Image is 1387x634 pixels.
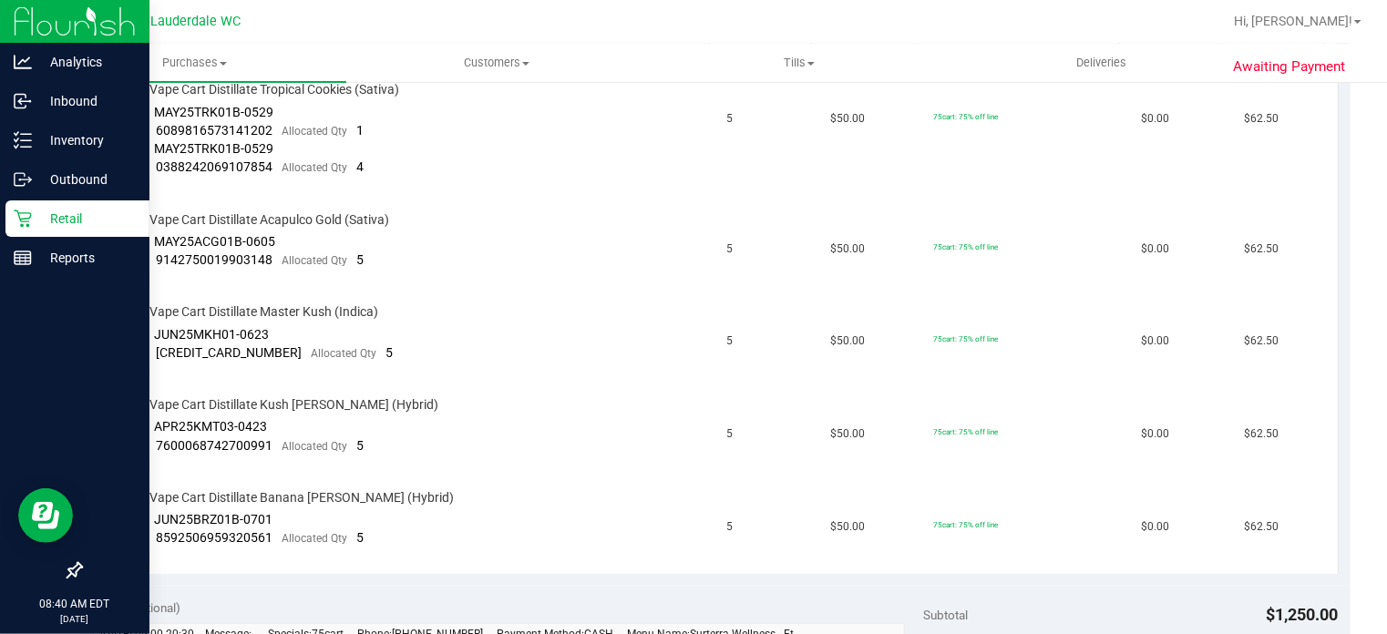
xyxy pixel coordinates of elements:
span: $0.00 [1141,110,1169,128]
span: $0.00 [1141,240,1169,258]
inline-svg: Reports [14,249,32,267]
span: $0.00 [1141,425,1169,443]
span: FT 0.5g Vape Cart Distillate Banana [PERSON_NAME] (Hybrid) [105,489,455,506]
a: Purchases [44,44,346,82]
p: Analytics [32,51,141,73]
span: JUN25MKH01-0623 [155,327,270,342]
span: 5 [357,530,365,545]
p: 08:40 AM EDT [8,596,141,612]
span: 9142750019903148 [157,252,273,267]
span: 75cart: 75% off line [934,520,999,529]
span: $50.00 [830,518,865,536]
span: 5 [726,240,733,258]
span: 0388242069107854 [157,159,273,174]
span: Allocated Qty [312,347,377,360]
p: [DATE] [8,612,141,626]
inline-svg: Analytics [14,53,32,71]
a: Customers [346,44,649,82]
span: 5 [726,518,733,536]
span: 5 [726,425,733,443]
span: FT 0.5g Vape Cart Distillate Acapulco Gold (Sativa) [105,211,390,229]
span: 75cart: 75% off line [934,334,999,343]
span: $62.50 [1245,110,1279,128]
span: Awaiting Payment [1233,56,1345,77]
span: 1 [357,123,365,138]
span: MAY25TRK01B-0529 [155,141,274,156]
span: $0.00 [1141,332,1169,350]
a: Tills [648,44,950,82]
span: 75cart: 75% off line [934,427,999,436]
span: Ft. Lauderdale WC [131,14,241,29]
inline-svg: Inventory [14,131,32,149]
span: Purchases [44,55,346,71]
inline-svg: Retail [14,210,32,228]
span: 5 [386,345,394,360]
p: Outbound [32,169,141,190]
span: Allocated Qty [283,254,348,267]
span: 4 [357,159,365,174]
span: Allocated Qty [283,125,348,138]
span: MAY25TRK01B-0529 [155,105,274,119]
span: Customers [347,55,648,71]
span: $0.00 [1141,518,1169,536]
span: Subtotal [923,608,968,622]
p: Inventory [32,129,141,151]
span: $1,250.00 [1267,605,1339,624]
span: FT 0.5g Vape Cart Distillate Kush [PERSON_NAME] (Hybrid) [105,396,439,414]
span: 75cart: 75% off line [934,242,999,251]
span: Tills [649,55,950,71]
span: MAY25ACG01B-0605 [155,234,276,249]
span: $62.50 [1245,332,1279,350]
span: FT 0.5g Vape Cart Distillate Master Kush (Indica) [105,303,379,321]
span: 5 [357,252,365,267]
span: Allocated Qty [283,532,348,545]
span: 7600068742700991 [157,438,273,453]
span: APR25KMT03-0423 [155,419,268,434]
span: $50.00 [830,332,865,350]
inline-svg: Inbound [14,92,32,110]
iframe: Resource center [18,488,73,543]
span: [CREDIT_CARD_NUMBER] [157,345,303,360]
span: $50.00 [830,425,865,443]
span: 75cart: 75% off line [934,112,999,121]
span: FT 0.5g Vape Cart Distillate Tropical Cookies (Sativa) [105,81,400,98]
span: 5 [726,332,733,350]
p: Inbound [32,90,141,112]
span: $62.50 [1245,518,1279,536]
p: Retail [32,208,141,230]
span: 5 [357,438,365,453]
span: Allocated Qty [283,440,348,453]
span: $50.00 [830,240,865,258]
span: $62.50 [1245,240,1279,258]
span: Hi, [PERSON_NAME]! [1234,14,1352,28]
span: Deliveries [1052,55,1151,71]
inline-svg: Outbound [14,170,32,189]
span: Allocated Qty [283,161,348,174]
span: JUN25BRZ01B-0701 [155,512,273,527]
span: $50.00 [830,110,865,128]
span: 5 [726,110,733,128]
p: Reports [32,247,141,269]
span: 6089816573141202 [157,123,273,138]
span: $62.50 [1245,425,1279,443]
span: 8592506959320561 [157,530,273,545]
a: Deliveries [950,44,1253,82]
